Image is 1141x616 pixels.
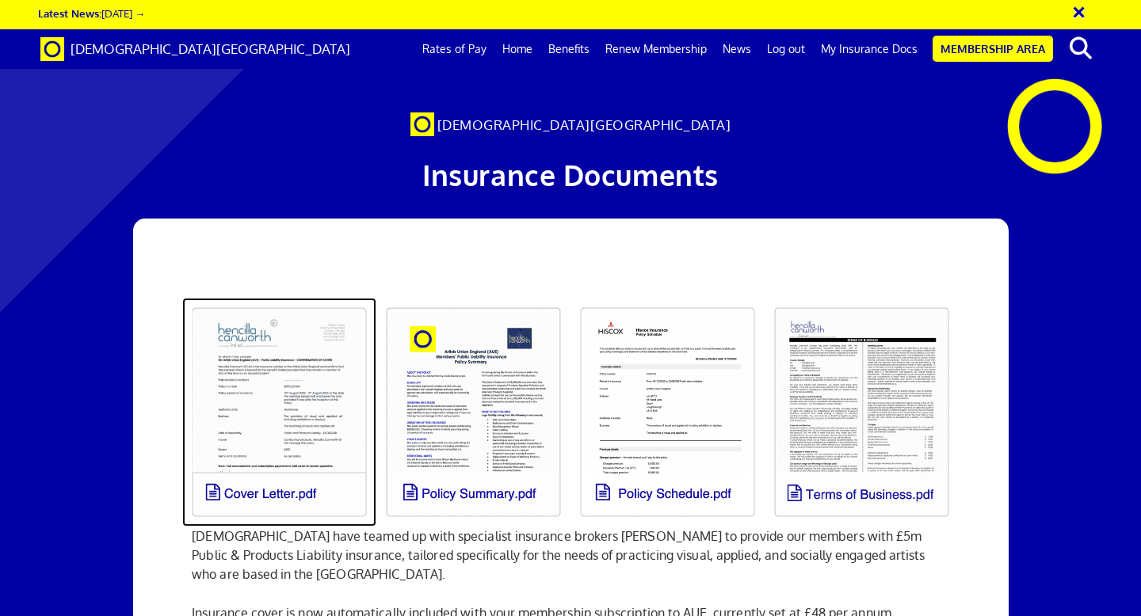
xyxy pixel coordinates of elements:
a: Renew Membership [597,29,715,69]
strong: Latest News: [38,6,101,20]
a: Rates of Pay [414,29,494,69]
a: Membership Area [933,36,1053,62]
a: My Insurance Docs [813,29,925,69]
span: Insurance Documents [422,157,719,192]
a: Brand [DEMOGRAPHIC_DATA][GEOGRAPHIC_DATA] [29,29,362,69]
button: search [1056,32,1105,65]
p: [DEMOGRAPHIC_DATA] have teamed up with specialist insurance brokers [PERSON_NAME] to provide our ... [192,527,948,584]
a: Log out [759,29,813,69]
a: Latest News:[DATE] → [38,6,145,20]
a: News [715,29,759,69]
a: Home [494,29,540,69]
span: [DEMOGRAPHIC_DATA][GEOGRAPHIC_DATA] [71,40,350,57]
a: Benefits [540,29,597,69]
span: [DEMOGRAPHIC_DATA][GEOGRAPHIC_DATA] [437,116,731,133]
